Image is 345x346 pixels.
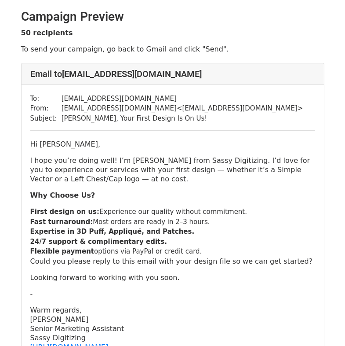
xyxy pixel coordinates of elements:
[30,191,95,199] b: Why Choose Us?
[30,140,315,149] p: Hi [PERSON_NAME],
[30,238,167,246] b: 24/7 support & complimentary edits.
[30,289,315,298] p: -
[62,94,303,104] td: [EMAIL_ADDRESS][DOMAIN_NAME]
[21,29,73,37] strong: 50 recipients
[21,44,324,54] p: To send your campaign, go back to Gmail and click "Send".
[30,217,315,227] li: Most orders are ready in 2–3 hours.
[30,114,62,124] td: Subject:
[62,114,303,124] td: [PERSON_NAME], Your First Design Is On Us!
[30,273,315,282] p: Looking forward to working with you soon.
[30,247,94,255] b: Flexible payment
[30,247,315,257] li: options via PayPal or credit card.
[30,94,62,104] td: To:
[30,207,315,217] li: Experience our quality without commitment.
[30,228,195,236] b: Expertise in 3D Puff, Appliqué, and Patches.
[30,257,315,266] p: Could you please reply to this email with your design file so we can get started?
[30,218,93,226] b: Fast turnaround:
[30,69,315,79] h4: Email to [EMAIL_ADDRESS][DOMAIN_NAME]
[21,9,324,24] h2: Campaign Preview
[30,208,100,216] b: First design on us:
[30,156,315,184] p: I hope you’re doing well! I’m [PERSON_NAME] from Sassy Digitizing. I’d love for you to experience...
[62,103,303,114] td: [EMAIL_ADDRESS][DOMAIN_NAME] < [EMAIL_ADDRESS][DOMAIN_NAME] >
[30,103,62,114] td: From:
